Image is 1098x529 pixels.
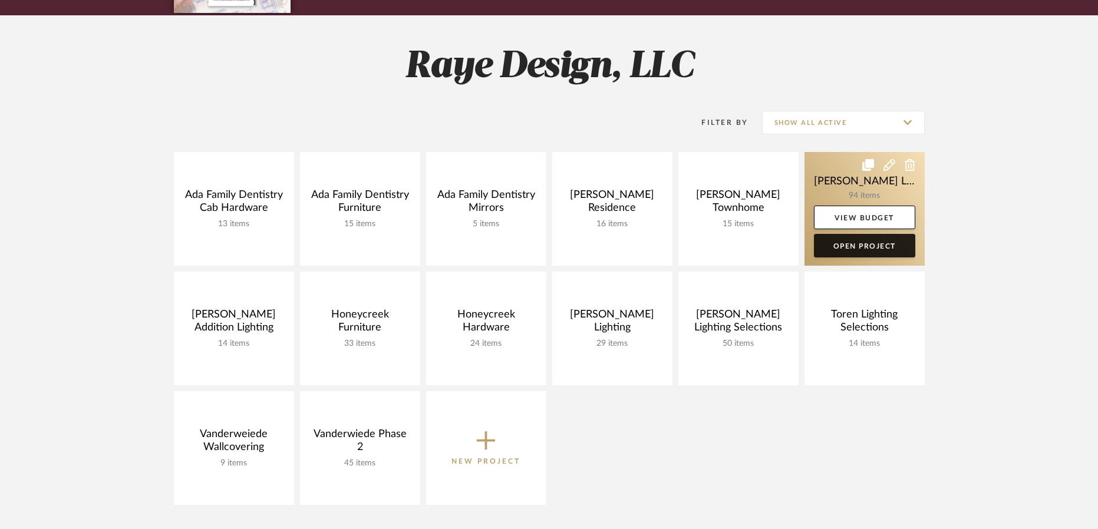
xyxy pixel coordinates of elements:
[436,339,537,349] div: 24 items
[309,308,411,339] div: Honeycreek Furniture
[436,219,537,229] div: 5 items
[309,339,411,349] div: 33 items
[562,219,663,229] div: 16 items
[436,308,537,339] div: Honeycreek Hardware
[688,189,789,219] div: [PERSON_NAME] Townhome
[309,458,411,468] div: 45 items
[309,428,411,458] div: Vanderwiede Phase 2
[451,455,520,467] p: New Project
[562,339,663,349] div: 29 items
[688,308,789,339] div: [PERSON_NAME] Lighting Selections
[688,219,789,229] div: 15 items
[562,189,663,219] div: [PERSON_NAME] Residence
[183,219,285,229] div: 13 items
[814,206,915,229] a: View Budget
[436,189,537,219] div: Ada Family Dentistry Mirrors
[125,45,974,89] h2: Raye Design, LLC
[687,117,749,128] div: Filter By
[183,339,285,349] div: 14 items
[183,308,285,339] div: [PERSON_NAME] Addition Lighting
[309,189,411,219] div: Ada Family Dentistry Furniture
[183,428,285,458] div: Vanderweiede Wallcovering
[814,339,915,349] div: 14 items
[183,189,285,219] div: Ada Family Dentistry Cab Hardware
[183,458,285,468] div: 9 items
[814,308,915,339] div: Toren Lighting Selections
[814,234,915,257] a: Open Project
[426,391,546,505] button: New Project
[309,219,411,229] div: 15 items
[562,308,663,339] div: [PERSON_NAME] Lighting
[688,339,789,349] div: 50 items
